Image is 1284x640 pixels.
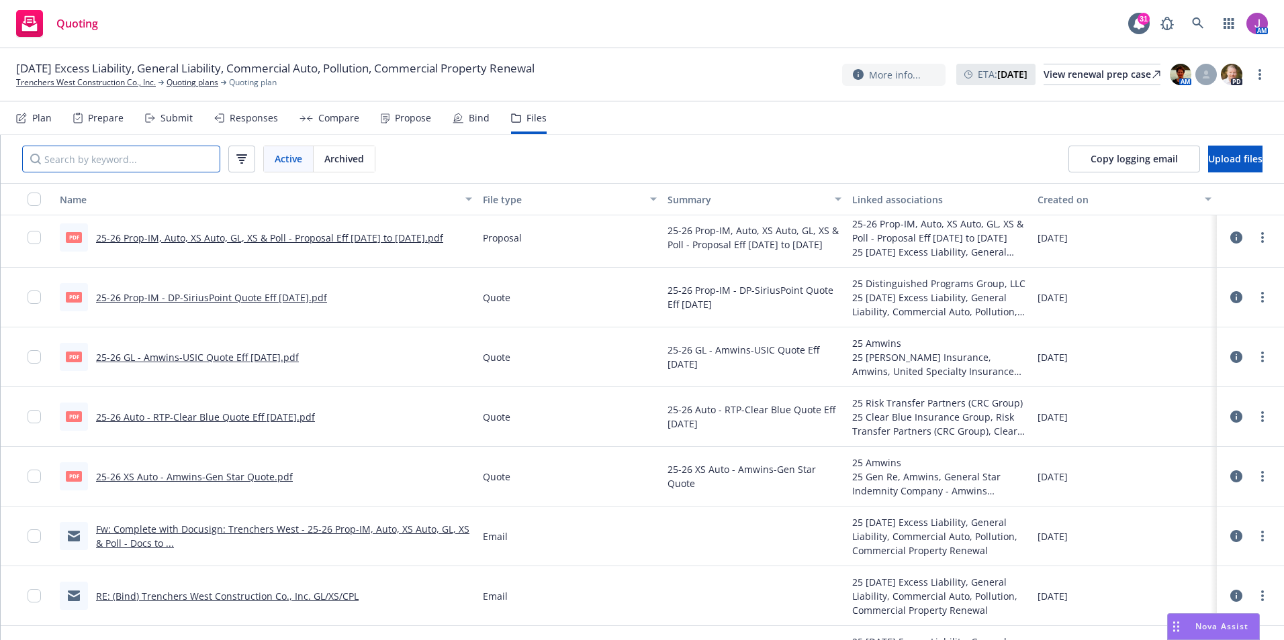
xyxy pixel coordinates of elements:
a: 25-26 XS Auto - Amwins-Gen Star Quote.pdf [96,470,293,483]
div: 25 [DATE] Excess Liability, General Liability, Commercial Auto, Pollution, Commercial Property Re... [852,290,1026,319]
a: Fw: Complete with Docusign: Trenchers West - 25-26 Prop-IM, Auto, XS Auto, GL, XS & Poll - Docs t... [96,523,469,549]
span: [DATE] [1038,470,1068,484]
a: more [1254,229,1271,246]
div: Responses [230,113,278,123]
div: 25-26 Prop-IM, Auto, XS Auto, GL, XS & Poll - Proposal Eff [DATE] to [DATE] [852,217,1026,245]
span: Quote [483,410,510,424]
img: photo [1170,64,1191,85]
div: 25 Amwins [852,456,1026,470]
span: Quoting plan [229,76,277,89]
div: 25 [PERSON_NAME] Insurance, Amwins, United Specialty Insurance Company - Amwins [852,350,1026,378]
input: Toggle Row Selected [28,589,41,602]
span: pdf [66,471,82,481]
span: 25-26 GL - Amwins-USIC Quote Eff [DATE] [668,343,841,371]
a: more [1254,468,1271,484]
span: 25-26 XS Auto - Amwins-Gen Star Quote [668,462,841,490]
span: More info... [869,68,921,82]
a: 25-26 Auto - RTP-Clear Blue Quote Eff [DATE].pdf [96,411,315,423]
span: Upload files [1208,152,1263,165]
img: photo [1246,13,1268,34]
div: Compare [318,113,359,123]
a: Trenchers West Construction Co., Inc. [16,76,156,89]
input: Toggle Row Selected [28,410,41,423]
a: RE: (Bind) Trenchers West Construction Co., Inc. GL/XS/CPL [96,590,359,602]
div: 25 Clear Blue Insurance Group, Risk Transfer Partners (CRC Group), Clear Blue Specialty Insurance... [852,410,1026,438]
div: Name [60,193,457,207]
a: Switch app [1216,10,1242,37]
div: 25 [DATE] Excess Liability, General Liability, Commercial Auto, Pollution, Commercial Property Re... [852,575,1026,617]
a: 25-26 Prop-IM, Auto, XS Auto, GL, XS & Poll - Proposal Eff [DATE] to [DATE].pdf [96,231,443,244]
a: Report a Bug [1154,10,1181,37]
span: [DATE] [1038,350,1068,364]
span: Active [275,152,302,166]
div: Drag to move [1168,614,1185,639]
a: more [1252,66,1268,83]
div: Bind [469,113,490,123]
span: Archived [324,152,364,166]
a: View renewal prep case [1044,64,1160,85]
button: Created on [1032,183,1217,215]
a: more [1254,588,1271,604]
button: File type [477,183,662,215]
input: Toggle Row Selected [28,470,41,483]
div: 25 [DATE] Excess Liability, General Liability, Commercial Auto, Pollution, Commercial Property Re... [852,245,1026,259]
a: more [1254,528,1271,544]
span: Nova Assist [1195,621,1248,632]
button: Copy logging email [1068,146,1200,172]
div: Linked associations [852,193,1026,207]
div: 25 Distinguished Programs Group, LLC [852,276,1026,290]
img: photo [1221,64,1242,85]
a: 25-26 Prop-IM - DP-SiriusPoint Quote Eff [DATE].pdf [96,291,327,304]
div: Summary [668,193,827,207]
div: Created on [1038,193,1197,207]
div: 25 Amwins [852,336,1026,350]
div: File type [483,193,642,207]
input: Toggle Row Selected [28,290,41,304]
div: Prepare [88,113,124,123]
span: pdf [66,232,82,242]
span: pdf [66,352,82,362]
input: Select all [28,193,41,206]
span: [DATE] [1038,231,1068,245]
button: Nova Assist [1167,613,1260,640]
a: Quoting [11,5,103,42]
span: 25-26 Prop-IM, Auto, XS Auto, GL, XS & Poll - Proposal Eff [DATE] to [DATE] [668,223,841,252]
span: pdf [66,292,82,302]
a: more [1254,349,1271,365]
button: More info... [842,64,946,86]
span: [DATE] [1038,410,1068,424]
span: Email [483,529,508,543]
span: [DATE] [1038,290,1068,305]
span: [DATE] [1038,529,1068,543]
div: 31 [1138,13,1150,25]
span: Email [483,589,508,603]
span: Quote [483,470,510,484]
div: Files [526,113,547,123]
a: 25-26 GL - Amwins-USIC Quote Eff [DATE].pdf [96,351,299,364]
input: Toggle Row Selected [28,350,41,364]
input: Toggle Row Selected [28,231,41,244]
span: Quote [483,350,510,364]
span: ETA : [978,67,1027,81]
div: Plan [32,113,52,123]
a: Search [1185,10,1211,37]
button: Linked associations [847,183,1031,215]
input: Toggle Row Selected [28,529,41,543]
span: 25-26 Prop-IM - DP-SiriusPoint Quote Eff [DATE] [668,283,841,311]
strong: [DATE] [997,68,1027,81]
div: Submit [160,113,193,123]
span: 25-26 Auto - RTP-Clear Blue Quote Eff [DATE] [668,403,841,431]
span: Proposal [483,231,522,245]
button: Summary [662,183,847,215]
span: Quoting [56,18,98,29]
span: [DATE] [1038,589,1068,603]
a: Quoting plans [167,76,218,89]
div: 25 [DATE] Excess Liability, General Liability, Commercial Auto, Pollution, Commercial Property Re... [852,515,1026,557]
button: Upload files [1208,146,1263,172]
a: more [1254,409,1271,425]
span: Quote [483,290,510,305]
div: 25 Gen Re, Amwins, General Star Indemnity Company - Amwins [852,470,1026,498]
button: Name [54,183,477,215]
a: more [1254,289,1271,305]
